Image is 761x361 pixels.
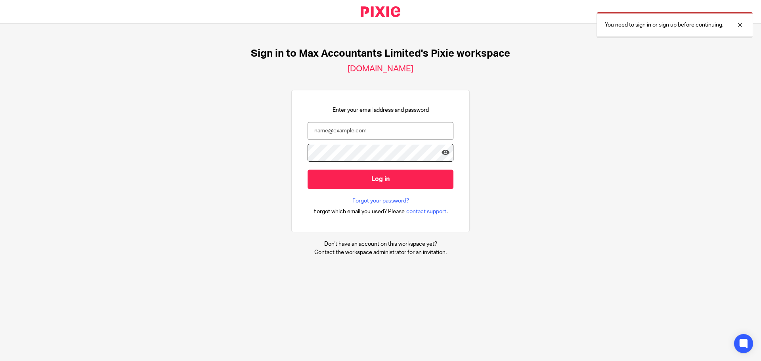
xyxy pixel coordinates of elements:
input: name@example.com [308,122,453,140]
h2: [DOMAIN_NAME] [348,64,413,74]
span: contact support [406,208,446,216]
input: Log in [308,170,453,189]
p: You need to sign in or sign up before continuing. [605,21,723,29]
div: . [314,207,448,216]
span: Forgot which email you used? Please [314,208,405,216]
p: Enter your email address and password [333,106,429,114]
p: Don't have an account on this workspace yet? [314,240,447,248]
a: Forgot your password? [352,197,409,205]
p: Contact the workspace administrator for an invitation. [314,248,447,256]
h1: Sign in to Max Accountants Limited's Pixie workspace [251,48,510,60]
